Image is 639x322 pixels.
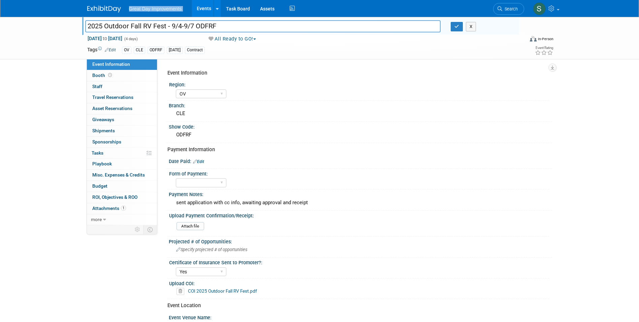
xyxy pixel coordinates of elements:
div: Form of Payment: [169,169,549,177]
div: Event Location [167,302,547,309]
span: Attachments [92,206,126,211]
a: Giveaways [87,114,157,125]
a: more [87,214,157,225]
div: Branch: [169,101,552,109]
div: sent application with cc info, awaiting approval and receipt [174,197,547,208]
div: CLE [174,108,547,119]
span: [DATE] [DATE] [87,35,123,42]
td: Tags [87,46,116,54]
a: Playbook [87,159,157,169]
span: (4 days) [124,37,138,41]
div: Event Format [484,35,554,45]
a: ROI, Objectives & ROO [87,192,157,203]
div: [DATE] [167,47,183,54]
span: Tasks [92,150,103,156]
span: Staff [92,84,102,89]
span: Sponsorships [92,139,121,144]
span: Shipments [92,128,115,133]
td: Toggle Event Tabs [143,225,157,234]
span: Great Day Improvements [129,6,182,11]
span: Travel Reservations [92,95,133,100]
div: Event Information [167,70,547,77]
img: ExhibitDay [87,6,121,12]
a: COI 2025 Outdoor Fall RV Fest.pdf [188,288,257,294]
div: Event Rating [535,46,553,50]
div: Upload COI: [169,278,549,287]
span: Specify projected # of opportunities [176,247,247,252]
a: Booth [87,70,157,81]
div: In-Person [538,36,553,42]
button: X [466,22,476,31]
div: Certificate of Insurance Sent to Promoter?: [169,258,549,266]
a: Edit [105,48,116,52]
span: Booth [92,73,113,78]
div: ODFRF [174,130,547,140]
span: ROI, Objectives & ROO [92,194,137,200]
div: Show Code: [169,122,552,130]
a: Delete attachment? [177,289,187,294]
a: Staff [87,81,157,92]
div: Event Venue Name: [169,313,552,321]
div: Payment Information [167,146,547,153]
span: Playbook [92,161,112,166]
span: to [102,36,108,41]
a: Budget [87,181,157,192]
span: 1 [121,206,126,211]
img: Sha'Nautica Sales [533,2,546,15]
div: Payment Notes: [169,189,552,198]
a: Asset Reservations [87,103,157,114]
div: Date Paid: [169,156,552,165]
a: Search [493,3,524,15]
a: Shipments [87,126,157,136]
a: Tasks [87,148,157,159]
div: OV [122,47,131,54]
a: Attachments1 [87,203,157,214]
span: Asset Reservations [92,106,132,111]
span: Giveaways [92,117,114,122]
img: Format-Inperson.png [530,36,537,42]
span: Search [502,6,518,11]
div: Contract [185,47,205,54]
div: ODFRF [148,47,164,54]
a: Sponsorships [87,137,157,147]
div: CLE [134,47,145,54]
div: Upload Payment Confirmation/Receipt: [169,211,549,219]
span: Booth not reserved yet [107,73,113,78]
a: Event Information [87,59,157,70]
button: All Ready to GO! [206,35,259,43]
a: Edit [193,159,204,164]
td: Personalize Event Tab Strip [132,225,143,234]
div: Region: [169,80,549,88]
span: Budget [92,183,107,189]
span: more [91,217,102,222]
a: Misc. Expenses & Credits [87,170,157,181]
span: Misc. Expenses & Credits [92,172,145,178]
div: Projected # of Opportunities: [169,237,552,245]
a: Travel Reservations [87,92,157,103]
span: Event Information [92,61,130,67]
